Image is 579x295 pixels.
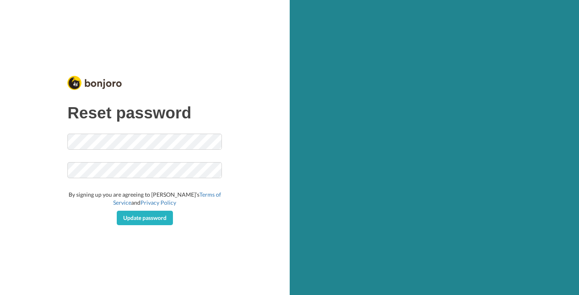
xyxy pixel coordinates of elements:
[140,199,176,206] a: Privacy Policy
[123,214,167,221] span: Update password
[113,191,221,206] a: Terms of Service
[67,191,222,207] div: By signing up you are agreeing to [PERSON_NAME]’s and
[117,211,173,225] button: Update password
[67,104,222,122] h1: Reset password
